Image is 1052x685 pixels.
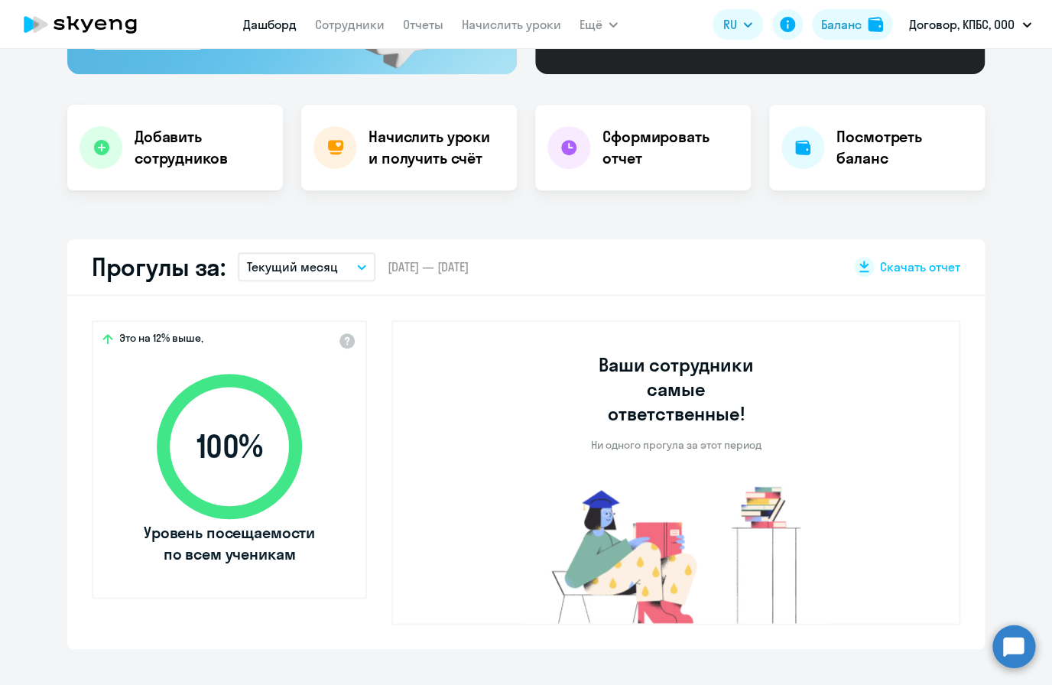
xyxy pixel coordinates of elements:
[580,15,602,34] span: Ещё
[713,9,763,40] button: RU
[462,17,561,32] a: Начислить уроки
[388,258,469,275] span: [DATE] — [DATE]
[812,9,892,40] button: Балансbalance
[369,126,502,169] h4: Начислить уроки и получить счёт
[580,9,618,40] button: Ещё
[141,522,317,565] span: Уровень посещаемости по всем ученикам
[243,17,297,32] a: Дашборд
[403,17,443,32] a: Отчеты
[315,17,385,32] a: Сотрудники
[836,126,972,169] h4: Посмотреть баланс
[135,126,271,169] h4: Добавить сотрудников
[591,438,761,452] p: Ни одного прогула за этот период
[880,258,960,275] span: Скачать отчет
[578,352,774,426] h3: Ваши сотрудники самые ответственные!
[238,252,375,281] button: Текущий месяц
[821,15,862,34] div: Баланс
[602,126,739,169] h4: Сформировать отчет
[141,428,317,465] span: 100 %
[247,258,338,276] p: Текущий месяц
[723,15,737,34] span: RU
[92,252,226,282] h2: Прогулы за:
[901,6,1039,43] button: Договор, КПБС, ООО
[119,331,203,349] span: Это на 12% выше,
[868,17,883,32] img: balance
[523,482,830,623] img: no-truants
[909,15,1015,34] p: Договор, КПБС, ООО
